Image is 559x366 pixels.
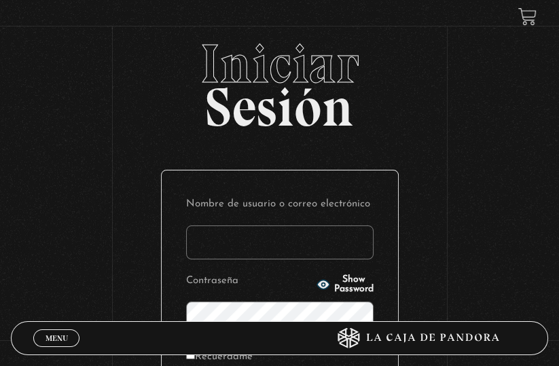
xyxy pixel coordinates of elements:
label: Contraseña [186,272,312,291]
span: Iniciar [11,37,547,91]
span: Menu [46,334,68,342]
a: View your shopping cart [518,7,537,26]
h2: Sesión [11,37,547,124]
button: Show Password [317,275,374,294]
span: Show Password [334,275,374,294]
label: Nombre de usuario o correo electrónico [186,195,374,215]
span: Cerrar [41,346,73,355]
